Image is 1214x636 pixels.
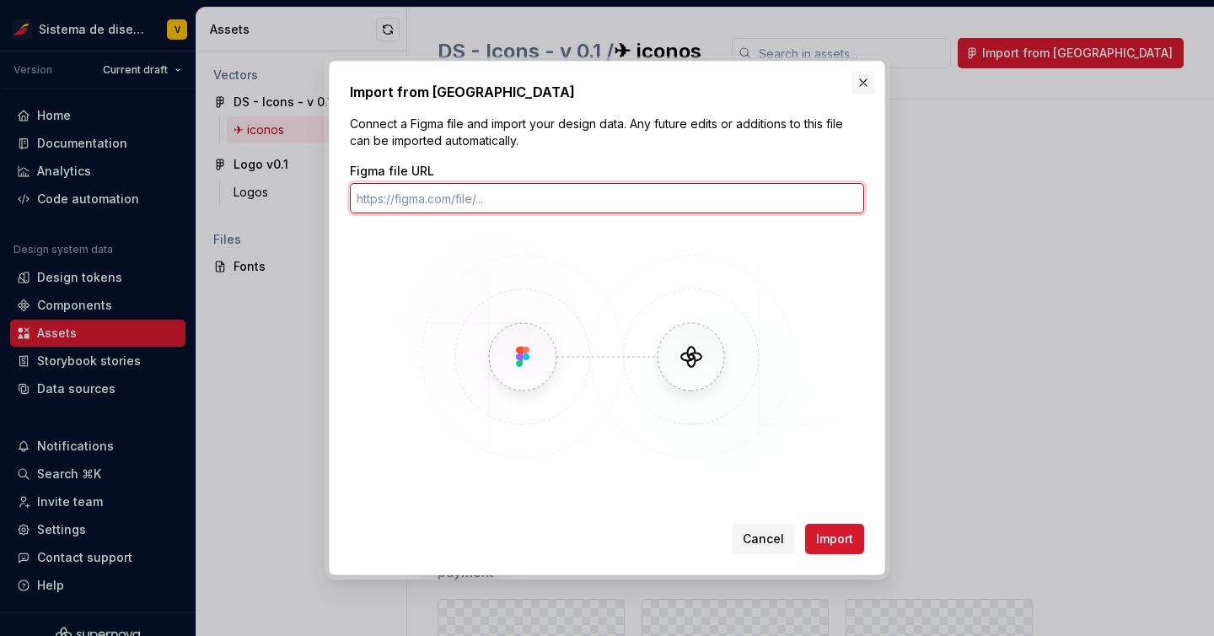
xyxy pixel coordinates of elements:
span: Import [816,531,853,547]
p: Connect a Figma file and import your design data. Any future edits or additions to this file can ... [350,116,864,149]
span: Cancel [743,531,784,547]
input: https://figma.com/file/... [350,183,864,213]
h2: Import from [GEOGRAPHIC_DATA] [350,82,864,102]
label: Figma file URL [350,163,434,180]
button: Cancel [732,524,795,554]
button: Import [805,524,864,554]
